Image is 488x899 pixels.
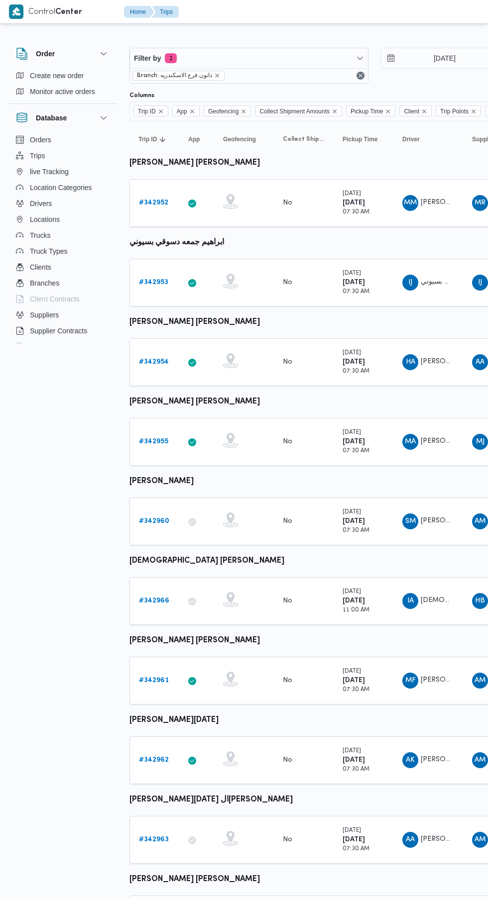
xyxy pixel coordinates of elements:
[139,754,169,766] a: #342962
[343,279,365,286] b: [DATE]
[343,607,369,613] small: 11:00 AM
[478,275,482,291] span: IJ
[12,68,114,84] button: Create new order
[283,358,292,367] div: No
[402,195,418,211] div: Muhammad Mbrok Muhammad Abadalaatai
[12,84,114,100] button: Monitor active orders
[405,434,416,450] span: MA
[421,108,427,114] button: Remove Client from selection in this group
[385,108,391,114] button: Remove Pickup Time from selection in this group
[12,291,114,307] button: Client Contracts
[129,716,219,724] b: [PERSON_NAME][DATE]
[139,834,169,846] a: #342963
[404,195,417,211] span: MM
[30,166,69,178] span: live Tracking
[137,71,212,80] span: Branch: دانون فرع الاسكندريه
[343,589,361,595] small: [DATE]
[472,673,488,689] div: Ahmad Muhammad Tah Ahmad Alsaid
[472,752,488,768] div: Ahmad Muhammad Abadalaatai Aataallah Nasar Allah
[475,752,486,768] span: AM
[10,859,42,889] iframe: chat widget
[405,513,416,529] span: SM
[129,478,194,485] b: [PERSON_NAME]
[30,86,95,98] span: Monitor active orders
[12,180,114,196] button: Location Categories
[259,106,330,117] span: Collect Shipment Amounts
[129,876,260,883] b: [PERSON_NAME] [PERSON_NAME]
[30,245,67,257] span: Truck Types
[30,277,59,289] span: Branches
[241,108,246,114] button: Remove Geofencing from selection in this group
[405,673,416,689] span: MF
[189,108,195,114] button: Remove App from selection in this group
[343,448,369,454] small: 07:30 AM
[402,593,418,609] div: Isalam Ammad Abadaljlail Muhammad
[8,132,118,347] div: Database
[343,846,369,852] small: 07:30 AM
[399,105,432,116] span: Client
[139,675,169,687] a: #342961
[129,239,224,246] b: ابراهيم جمعه دسوقي بسيوني
[139,197,168,209] a: #342952
[214,73,220,79] button: remove selected entity
[139,438,168,445] b: # 342955
[343,757,365,763] b: [DATE]
[475,195,486,211] span: MR
[346,105,395,116] span: Pickup Time
[402,752,418,768] div: Abadalhadi Khamais Naiam Abadalhadi
[421,517,478,524] span: [PERSON_NAME]
[134,131,174,147] button: Trip IDSorted in descending order
[402,673,418,689] div: Muhammad Fhmai Farj Abadalftah
[343,669,361,674] small: [DATE]
[12,339,114,355] button: Devices
[152,6,179,18] button: Trips
[30,261,51,273] span: Clients
[165,53,177,63] span: 1 active filters
[476,354,485,370] span: AA
[9,4,23,19] img: X8yXhbKr1z7QwAAAABJRU5ErkJggg==
[12,243,114,259] button: Truck Types
[283,135,325,143] span: Collect Shipment Amounts
[339,131,388,147] button: Pickup Time
[402,513,418,529] div: Slah Muhammad Muhammad Altras
[472,354,488,370] div: Abadalhakiam Aodh Aamar Muhammad Alfaqai
[283,517,292,526] div: No
[12,275,114,291] button: Branches
[129,796,293,803] b: [PERSON_NAME][DATE] ال[PERSON_NAME]
[404,106,419,117] span: Client
[12,164,114,180] button: live Tracking
[440,106,469,117] span: Trip Points
[134,52,161,64] span: Filter by
[139,277,168,289] a: #342953
[30,293,80,305] span: Client Contracts
[355,70,366,82] button: Remove
[402,135,420,143] span: Driver
[138,106,156,117] span: Trip ID
[343,350,361,356] small: [DATE]
[130,48,368,68] button: Filter by1 active filters
[343,767,369,772] small: 07:30 AM
[30,182,92,194] span: Location Categories
[332,108,338,114] button: Remove Collect Shipment Amounts from selection in this group
[188,135,200,143] span: App
[30,70,84,82] span: Create new order
[139,595,169,607] a: #342966
[139,677,169,684] b: # 342961
[283,676,292,685] div: No
[475,513,486,529] span: AM
[402,275,418,291] div: Ibrahem Jmuaah Dsaoqai Bsaioni
[343,430,361,435] small: [DATE]
[159,135,167,143] svg: Sorted in descending order
[139,518,169,524] b: # 342960
[255,105,342,116] span: Collect Shipment Amounts
[343,200,365,206] b: [DATE]
[30,213,60,225] span: Locations
[472,593,488,609] div: Hamadah Bsaioni Ahmad Abwalnasar
[402,434,418,450] div: Muhammad Aodh Muhammad Qtb
[12,259,114,275] button: Clients
[177,106,187,117] span: App
[16,112,110,124] button: Database
[36,48,55,60] h3: Order
[139,359,169,365] b: # 342954
[398,131,458,147] button: Driver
